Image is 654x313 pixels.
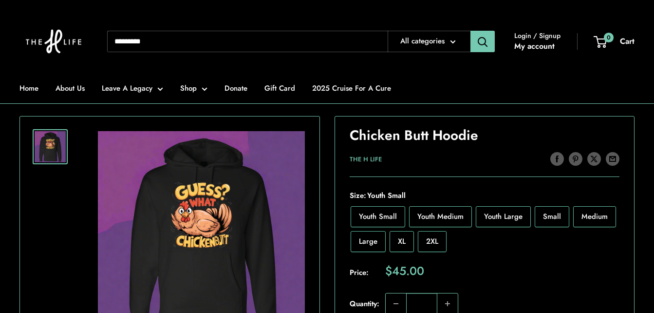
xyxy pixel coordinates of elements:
[264,81,295,95] a: Gift Card
[535,206,569,227] label: Small
[56,81,85,95] a: About Us
[102,81,163,95] a: Leave A Legacy
[550,151,564,166] a: Share on Facebook
[426,236,438,247] span: 2XL
[417,211,464,222] span: Youth Medium
[350,155,382,164] a: The H Life
[606,151,619,166] a: Share by email
[587,151,601,166] a: Tweet on Twitter
[180,81,207,95] a: Shop
[398,236,406,247] span: XL
[19,81,38,95] a: Home
[385,265,424,277] span: $45.00
[581,211,608,222] span: Medium
[351,206,405,227] label: Youth Small
[514,29,561,42] span: Login / Signup
[390,231,414,252] label: XL
[312,81,391,95] a: 2025 Cruise For A Cure
[107,31,388,52] input: Search...
[604,32,614,42] span: 0
[19,10,88,73] img: The H Life
[409,206,472,227] label: Youth Medium
[366,190,406,201] span: Youth Small
[224,81,247,95] a: Donate
[359,236,377,247] span: Large
[418,231,447,252] label: 2XL
[573,206,616,227] label: Medium
[595,34,635,49] a: 0 Cart
[351,231,386,252] label: Large
[359,211,397,222] span: Youth Small
[484,211,523,222] span: Youth Large
[470,31,495,52] button: Search
[569,151,582,166] a: Pin on Pinterest
[476,206,531,227] label: Youth Large
[514,39,555,54] a: My account
[350,189,620,202] span: Size:
[35,131,66,162] img: Chicken Butt Hoodie
[543,211,561,222] span: Small
[350,265,385,279] span: Price:
[620,36,635,47] span: Cart
[350,126,620,145] h1: Chicken Butt Hoodie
